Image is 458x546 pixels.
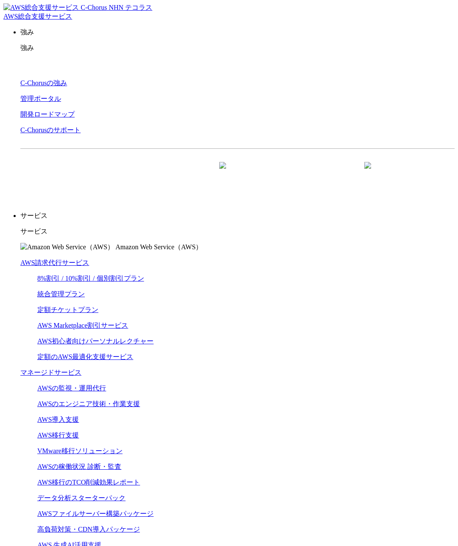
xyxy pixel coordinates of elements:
a: AWS移行のTCO削減効果レポート [37,479,140,486]
a: 高負荷対策・CDN導入パッケージ [37,526,140,533]
img: AWS総合支援サービス C-Chorus [3,3,107,12]
a: データ分析スターターパック [37,494,126,501]
a: 8%割引 / 10%割引 / 個別割引プラン [37,275,144,282]
a: AWS総合支援サービス C-Chorus NHN テコラスAWS総合支援サービス [3,4,152,20]
a: VMware移行ソリューション [37,447,123,454]
a: AWS初心者向けパーソナルレクチャー [37,337,154,345]
p: サービス [20,212,455,220]
p: サービス [20,227,455,236]
a: AWSファイルサーバー構築パッケージ [37,510,154,517]
a: AWSの稼働状況 診断・監査 [37,463,121,470]
a: 開発ロードマップ [20,111,75,118]
a: マネージドサービス [20,369,81,376]
a: 定額のAWS最適化支援サービス [37,353,133,360]
a: 定額チケットプラン [37,306,98,313]
a: 管理ポータル [20,95,61,102]
a: C-Chorusの強み [20,79,67,86]
a: 資料を請求する [97,162,233,184]
a: AWSの監視・運用代行 [37,384,106,392]
a: AWS Marketplace割引サービス [37,322,128,329]
p: 強み [20,44,455,53]
a: まずは相談する [242,162,378,184]
a: 統合管理プラン [37,290,85,298]
a: AWS導入支援 [37,416,79,423]
img: 矢印 [364,162,371,184]
a: C-Chorusのサポート [20,126,81,134]
p: 強み [20,28,455,37]
a: AWSのエンジニア技術・作業支援 [37,400,140,407]
a: AWS移行支援 [37,432,79,439]
a: AWS請求代行サービス [20,259,89,266]
img: 矢印 [219,162,226,184]
span: Amazon Web Service（AWS） [115,243,202,251]
img: Amazon Web Service（AWS） [20,243,114,252]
